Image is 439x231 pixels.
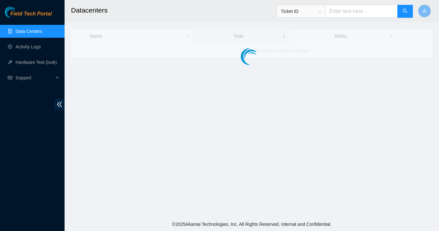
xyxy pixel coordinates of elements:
[281,6,322,16] span: Ticket ID
[15,29,42,34] a: Data Centers
[10,11,52,17] span: Field Tech Portal
[423,7,426,15] span: A
[403,8,408,15] span: search
[65,217,439,231] footer: © 2025 Akamai Technologies, Inc. All Rights Reserved. Internal and Confidential.
[5,12,52,20] a: Akamai TechnologiesField Tech Portal
[15,44,41,49] a: Activity Logs
[325,5,398,18] input: Enter text here...
[55,98,65,110] span: double-left
[418,5,431,17] button: A
[5,6,33,18] img: Akamai Technologies
[15,60,57,65] a: Hardware Test (isok)
[397,5,413,18] button: search
[8,75,12,80] span: read
[15,71,54,84] span: Support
